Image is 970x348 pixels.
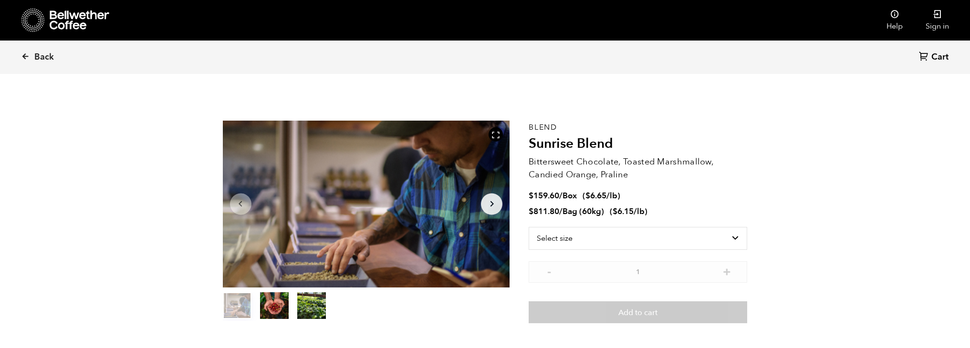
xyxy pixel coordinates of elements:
span: ( ) [610,206,647,217]
a: Cart [919,51,951,64]
span: /lb [606,190,617,201]
button: + [721,266,733,276]
span: /lb [634,206,645,217]
span: $ [585,190,590,201]
span: $ [529,206,533,217]
span: $ [613,206,617,217]
bdi: 811.80 [529,206,559,217]
bdi: 159.60 [529,190,559,201]
h2: Sunrise Blend [529,136,747,152]
span: Back [34,51,54,63]
span: Cart [931,51,949,63]
bdi: 6.15 [613,206,634,217]
span: $ [529,190,533,201]
button: - [543,266,555,276]
span: ( ) [583,190,620,201]
button: Add to cart [529,301,747,323]
span: / [559,190,563,201]
span: / [559,206,563,217]
span: Bag (60kg) [563,206,604,217]
span: Box [563,190,577,201]
p: Bittersweet Chocolate, Toasted Marshmallow, Candied Orange, Praline [529,155,747,181]
bdi: 6.65 [585,190,606,201]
